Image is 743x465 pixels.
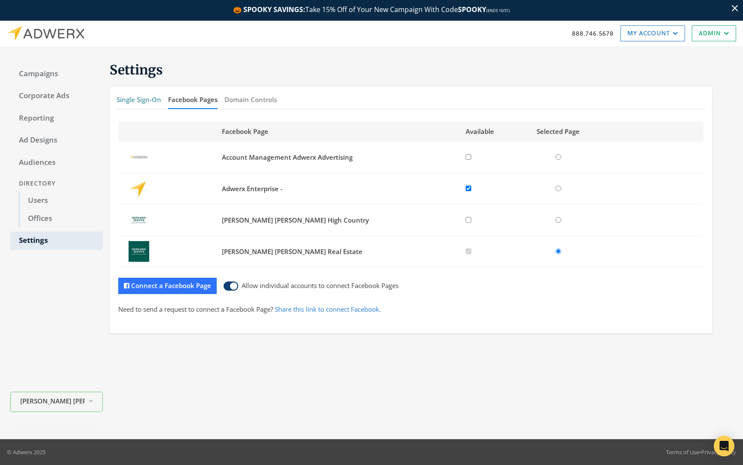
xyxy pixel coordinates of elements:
button: Connect a Facebook Page [118,278,217,294]
button: Domain Controls [224,90,277,109]
img: Adwerx Enterprise - [123,178,154,199]
div: Directory [10,176,103,192]
span: Adwerx Enterprise - [222,184,282,193]
a: Offices [19,210,103,228]
a: Admin [692,25,736,41]
span: Settings [110,62,163,78]
a: Settings [10,232,103,250]
button: Single Sign-On [117,90,161,109]
button: [PERSON_NAME] [PERSON_NAME] [10,391,103,412]
a: Reporting [10,109,103,127]
img: Howard Hanna Allen Tate Real Estate [123,241,154,262]
img: Howard Hanna Allen Tate High Country [123,210,154,230]
img: Account Management Adwerx Advertising [123,147,154,167]
div: Open Intercom Messenger [714,436,734,456]
a: Ad Designs [10,131,103,149]
a: Users [19,192,103,210]
a: Share this link to connect Facebook. [275,305,381,313]
span: [PERSON_NAME] [PERSON_NAME] [20,396,85,406]
th: Facebook Page [217,121,461,142]
a: Privacy Policy [701,448,736,456]
a: Campaigns [10,65,103,83]
span: [PERSON_NAME] [PERSON_NAME] Real Estate [222,247,362,256]
img: Adwerx [7,26,84,41]
a: 888.746.5678 [572,29,614,38]
span: [PERSON_NAME] [PERSON_NAME] High Country [222,216,369,224]
a: Audiences [10,154,103,172]
i: Enabled [224,279,238,292]
a: Terms of Use [666,448,699,456]
div: Need to send a request to connect a Facebook Page? [118,294,703,325]
a: My Account [620,25,685,41]
a: Corporate Ads [10,87,103,105]
th: Available [461,121,509,142]
span: Account Management Adwerx Advertising [222,153,353,161]
button: Facebook Pages [168,90,218,109]
p: © Adwerx 2025 [7,448,46,456]
th: Selected Page [510,121,607,142]
span: Allow individual accounts to connect Facebook Pages [238,279,399,292]
div: • [666,448,736,456]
